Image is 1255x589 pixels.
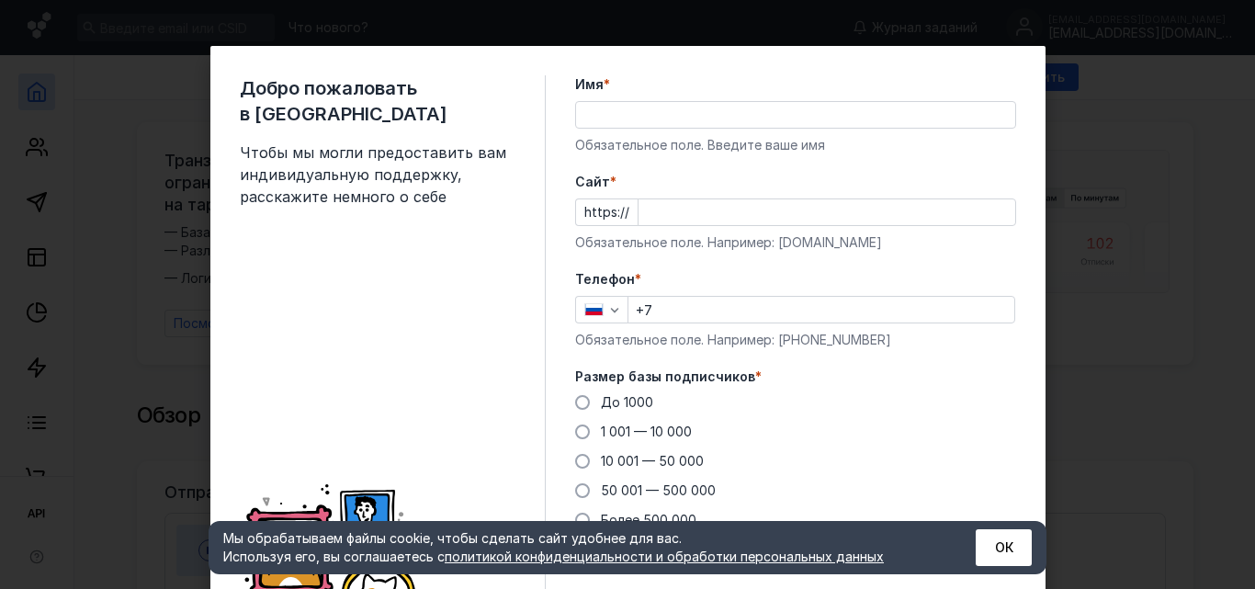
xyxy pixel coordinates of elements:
span: 10 001 — 50 000 [601,453,704,469]
span: Имя [575,75,604,94]
span: Cайт [575,173,610,191]
span: Телефон [575,270,635,289]
span: 1 001 — 10 000 [601,424,692,439]
a: политикой конфиденциальности и обработки персональных данных [445,549,884,564]
div: Обязательное поле. Например: [DOMAIN_NAME] [575,233,1016,252]
div: Обязательное поле. Например: [PHONE_NUMBER] [575,331,1016,349]
span: 50 001 — 500 000 [601,482,716,498]
span: До 1000 [601,394,653,410]
div: Обязательное поле. Введите ваше имя [575,136,1016,154]
span: Добро пожаловать в [GEOGRAPHIC_DATA] [240,75,515,127]
span: Более 500 000 [601,512,696,527]
div: Мы обрабатываем файлы cookie, чтобы сделать сайт удобнее для вас. Используя его, вы соглашаетесь c [223,529,931,566]
span: Чтобы мы могли предоставить вам индивидуальную поддержку, расскажите немного о себе [240,142,515,208]
span: Размер базы подписчиков [575,368,755,386]
button: ОК [976,529,1032,566]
